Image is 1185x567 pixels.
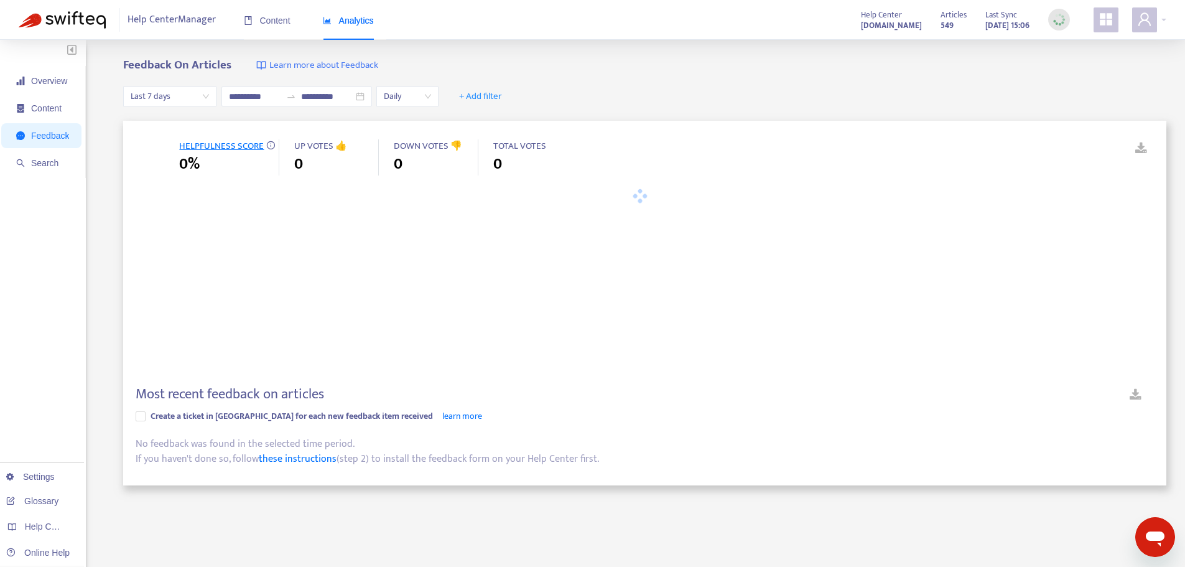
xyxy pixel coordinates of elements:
a: Learn more about Feedback [256,59,378,73]
img: Swifteq [19,11,106,29]
span: DOWN VOTES 👎 [394,138,462,154]
h4: Most recent feedback on articles [136,386,324,403]
a: Settings [6,472,55,482]
span: search [16,159,25,167]
span: area-chart [323,16,332,25]
button: + Add filter [450,87,511,106]
span: message [16,131,25,140]
img: sync_loading.0b5143dde30e3a21642e.gif [1051,12,1067,27]
span: signal [16,77,25,85]
div: If you haven't done so, follow (step 2) to install the feedback form on your Help Center first. [136,452,1154,467]
strong: [DATE] 15:06 [985,19,1029,32]
strong: 549 [941,19,954,32]
span: to [286,91,296,101]
span: 0 [294,153,303,176]
span: Overview [31,76,67,86]
span: Help Centers [25,522,76,532]
span: book [244,16,253,25]
strong: [DOMAIN_NAME] [861,19,922,32]
a: Glossary [6,496,58,506]
b: Feedback On Articles [123,55,231,75]
span: swap-right [286,91,296,101]
span: UP VOTES 👍 [294,138,347,154]
span: Create a ticket in [GEOGRAPHIC_DATA] for each new feedback item received [151,409,433,423]
span: + Add filter [459,89,502,104]
span: Search [31,158,58,168]
span: Last Sync [985,8,1017,22]
div: No feedback was found in the selected time period. [136,437,1154,452]
span: TOTAL VOTES [493,138,546,154]
span: 0 [394,153,402,176]
a: Online Help [6,548,70,558]
span: Daily [384,87,431,106]
span: Feedback [31,131,69,141]
a: [DOMAIN_NAME] [861,18,922,32]
span: appstore [1099,12,1113,27]
span: Analytics [323,16,374,26]
span: Last 7 days [131,87,209,106]
span: 0% [179,153,200,176]
span: 0 [493,153,502,176]
iframe: Button to launch messaging window [1135,517,1175,557]
span: Articles [941,8,967,22]
span: user [1137,12,1152,27]
span: HELPFULNESS SCORE [179,138,264,154]
span: Help Center Manager [128,8,216,32]
span: container [16,104,25,113]
span: Learn more about Feedback [269,59,378,73]
span: Content [31,103,62,113]
a: these instructions [259,451,337,467]
a: learn more [442,409,482,423]
span: Help Center [861,8,902,22]
span: Content [244,16,290,26]
img: image-link [256,60,266,70]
